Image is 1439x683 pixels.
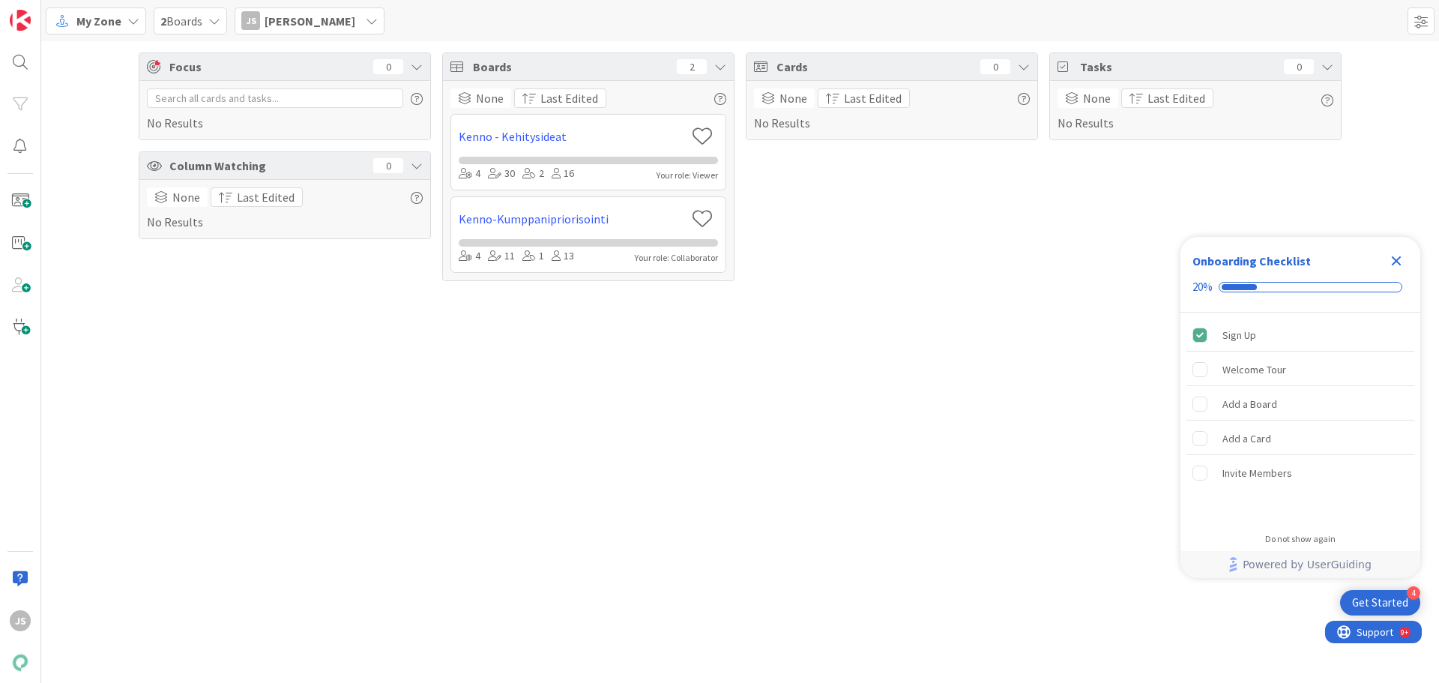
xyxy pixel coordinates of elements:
div: Do not show again [1265,533,1336,545]
span: None [779,89,807,107]
div: Sign Up is complete. [1186,319,1414,352]
input: Search all cards and tasks... [147,88,403,108]
span: Powered by UserGuiding [1243,556,1372,574]
span: Focus [169,58,361,76]
img: avatar [10,652,31,673]
div: Welcome Tour [1222,361,1286,379]
button: Last Edited [514,88,606,108]
div: No Results [147,88,423,132]
div: 4 [459,166,480,182]
div: 13 [552,248,574,265]
div: 4 [459,248,480,265]
div: Sign Up [1222,326,1256,344]
div: Checklist items [1180,313,1420,523]
span: Last Edited [844,89,902,107]
button: Last Edited [1121,88,1213,108]
div: Get Started [1352,595,1408,610]
div: Footer [1180,551,1420,578]
div: Onboarding Checklist [1192,252,1311,270]
div: Add a Board [1222,395,1277,413]
div: 30 [488,166,515,182]
span: None [476,89,504,107]
div: Welcome Tour is incomplete. [1186,353,1414,386]
div: No Results [1058,88,1333,132]
span: Last Edited [540,89,598,107]
div: 0 [980,59,1010,74]
div: Invite Members [1222,464,1292,482]
span: None [1083,89,1111,107]
div: Checklist Container [1180,237,1420,578]
span: Column Watching [169,157,366,175]
div: Add a Board is incomplete. [1186,388,1414,421]
div: Your role: Viewer [657,169,718,182]
span: None [172,188,200,206]
div: Your role: Collaborator [635,251,718,265]
a: Kenno-Kumppanipriorisointi [459,210,686,228]
div: 4 [1407,586,1420,600]
span: Boards [473,58,669,76]
div: Close Checklist [1384,249,1408,273]
span: My Zone [76,12,121,30]
div: No Results [754,88,1030,132]
b: 2 [160,13,166,28]
div: No Results [147,187,423,231]
span: Cards [776,58,973,76]
div: 0 [373,59,403,74]
div: 11 [488,248,515,265]
img: Visit kanbanzone.com [10,10,31,31]
span: Tasks [1080,58,1276,76]
div: 0 [1284,59,1314,74]
span: Last Edited [237,188,295,206]
a: Powered by UserGuiding [1188,551,1413,578]
div: 9+ [76,6,83,18]
div: JS [10,610,31,631]
span: Last Edited [1147,89,1205,107]
span: Support [31,2,68,20]
a: Kenno - Kehitysideat [459,127,686,145]
div: 0 [373,158,403,173]
div: 2 [677,59,707,74]
div: Add a Card is incomplete. [1186,422,1414,455]
span: Boards [160,12,202,30]
div: 16 [552,166,574,182]
div: JS [241,11,260,30]
div: Open Get Started checklist, remaining modules: 4 [1340,590,1420,616]
button: Last Edited [818,88,910,108]
div: Invite Members is incomplete. [1186,457,1414,490]
button: Last Edited [211,187,303,207]
div: 2 [522,166,544,182]
div: 1 [522,248,544,265]
span: [PERSON_NAME] [265,12,355,30]
div: Add a Card [1222,430,1271,448]
div: Checklist progress: 20% [1192,280,1408,294]
div: 20% [1192,280,1213,294]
